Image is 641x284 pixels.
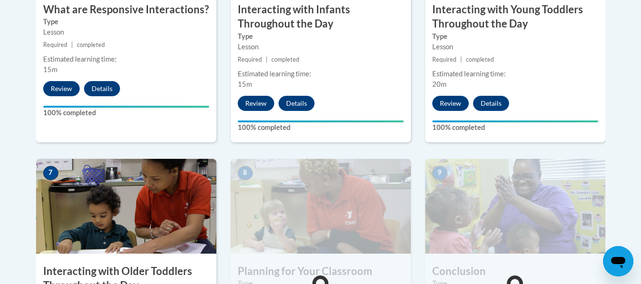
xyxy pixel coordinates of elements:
label: 100% completed [432,122,598,133]
span: 20m [432,80,446,88]
label: 100% completed [43,108,209,118]
div: Lesson [432,42,598,52]
span: Required [432,56,456,63]
button: Review [43,81,80,96]
span: completed [271,56,299,63]
img: Course Image [231,159,411,254]
label: Type [432,31,598,42]
span: completed [466,56,494,63]
img: Course Image [36,159,216,254]
span: 8 [238,166,253,180]
h3: Interacting with Infants Throughout the Day [231,2,411,32]
div: Estimated learning time: [43,54,209,64]
button: Details [279,96,315,111]
div: Your progress [238,120,404,122]
span: completed [77,41,105,48]
div: Estimated learning time: [238,69,404,79]
h3: Planning for Your Classroom [231,264,411,279]
div: Your progress [432,120,598,122]
h3: Interacting with Young Toddlers Throughout the Day [425,2,605,32]
span: Required [238,56,262,63]
span: Required [43,41,67,48]
span: 9 [432,166,447,180]
iframe: Button to launch messaging window [603,246,633,276]
span: 15m [238,80,252,88]
h3: Conclusion [425,264,605,279]
label: 100% completed [238,122,404,133]
h3: What are Responsive Interactions? [36,2,216,17]
button: Details [473,96,509,111]
span: | [266,56,268,63]
div: Lesson [238,42,404,52]
button: Details [84,81,120,96]
div: Estimated learning time: [432,69,598,79]
label: Type [238,31,404,42]
label: Type [43,17,209,27]
div: Lesson [43,27,209,37]
span: 15m [43,65,57,73]
div: Your progress [43,106,209,108]
span: 7 [43,166,58,180]
img: Course Image [425,159,605,254]
span: | [460,56,462,63]
span: | [71,41,73,48]
button: Review [238,96,274,111]
button: Review [432,96,469,111]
